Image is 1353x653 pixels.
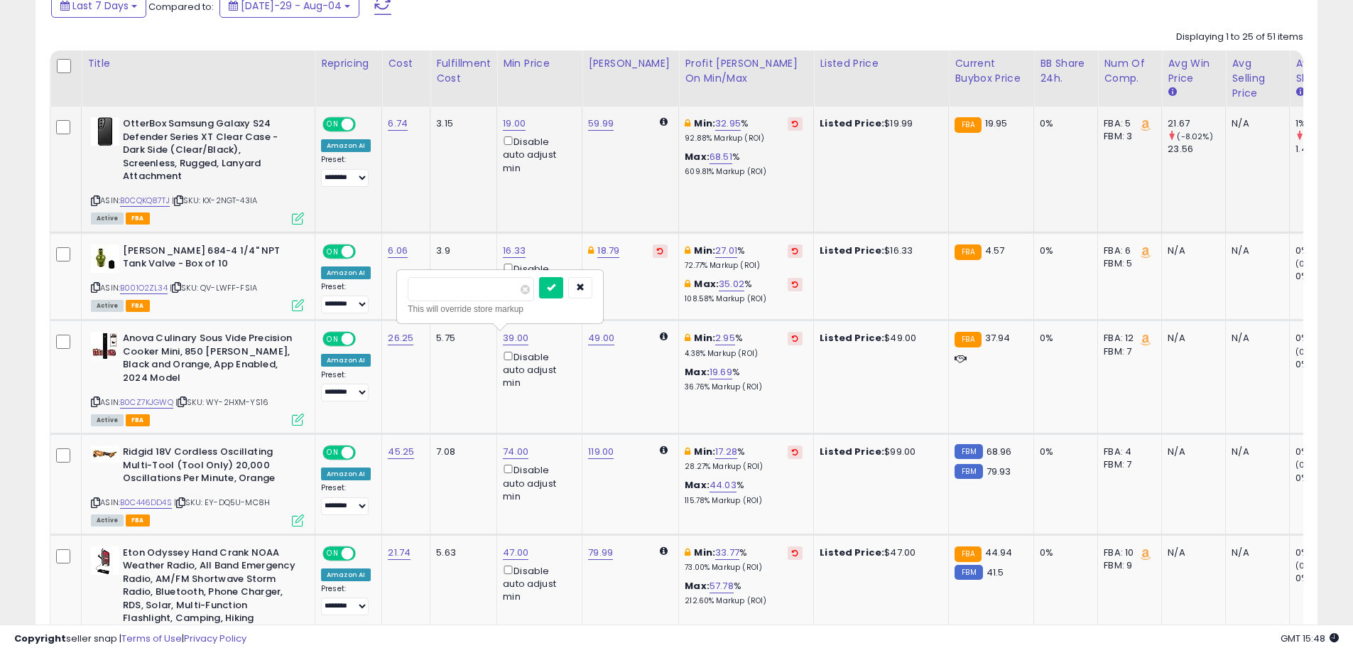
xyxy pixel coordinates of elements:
[1040,546,1087,559] div: 0%
[1168,332,1215,345] div: N/A
[354,119,376,131] span: OFF
[123,446,295,489] b: Ridgid 18V Cordless Oscillating Multi-Tool (Tool Only) 20,000 Oscillations Per Minute, Orange
[1168,86,1176,99] small: Avg Win Price.
[685,579,710,593] b: Max:
[503,56,576,71] div: Min Price
[1040,244,1087,257] div: 0%
[710,579,734,593] a: 57.78
[1295,86,1304,99] small: Avg BB Share.
[719,277,744,291] a: 35.02
[715,445,737,459] a: 17.28
[694,445,715,458] b: Min:
[955,244,981,260] small: FBA
[1104,446,1151,458] div: FBA: 4
[1295,332,1353,345] div: 0%
[1104,257,1151,270] div: FBM: 5
[1295,244,1353,257] div: 0%
[685,261,803,271] p: 72.77% Markup (ROI)
[321,568,371,581] div: Amazon AI
[184,632,246,645] a: Privacy Policy
[1295,572,1353,585] div: 0%
[1104,117,1151,130] div: FBA: 5
[503,261,571,302] div: Disable auto adjust min
[1040,56,1092,86] div: BB Share 24h.
[91,117,119,146] img: 31uyO5R9+AL._SL40_.jpg
[694,117,715,130] b: Min:
[324,547,342,559] span: ON
[1104,546,1151,559] div: FBA: 10
[123,546,295,629] b: Eton Odyssey Hand Crank NOAA Weather Radio, All Band Emergency Radio, AM/FM Shortwave Storm Radio...
[503,244,526,258] a: 16.33
[820,446,938,458] div: $99.00
[1295,358,1353,371] div: 0%
[694,331,715,345] b: Min:
[710,365,732,379] a: 19.69
[1295,56,1347,86] div: Avg BB Share
[14,632,246,646] div: seller snap | |
[685,563,803,573] p: 73.00% Markup (ROI)
[1177,131,1212,142] small: (-8.02%)
[1232,332,1278,345] div: N/A
[820,244,938,257] div: $16.33
[172,195,257,206] span: | SKU: KX-2NGT-43IA
[123,244,295,274] b: [PERSON_NAME] 684-4 1/4" NPT Tank Valve - Box of 10
[1295,143,1353,156] div: 1.43%
[321,282,371,314] div: Preset:
[388,331,413,345] a: 26.25
[1168,143,1225,156] div: 23.56
[1040,446,1087,458] div: 0%
[1168,56,1219,86] div: Avg Win Price
[91,117,304,222] div: ASIN:
[820,546,938,559] div: $47.00
[436,446,486,458] div: 7.08
[126,212,150,225] span: FBA
[685,117,803,144] div: %
[1295,270,1353,283] div: 0%
[388,117,408,131] a: 6.74
[321,468,371,480] div: Amazon AI
[710,478,737,492] a: 44.03
[91,446,304,524] div: ASIN:
[685,167,803,177] p: 609.81% Markup (ROI)
[120,497,172,509] a: B0C446DD4S
[123,117,295,187] b: OtterBox Samsung Galaxy S24 Defender Series XT Clear Case - Dark Side (Clear/Black), Screenless, ...
[354,447,376,459] span: OFF
[685,382,803,392] p: 36.76% Markup (ROI)
[955,565,982,580] small: FBM
[715,244,737,258] a: 27.01
[91,546,119,575] img: 31ytEntZOgL._SL40_.jpg
[324,119,342,131] span: ON
[685,366,803,392] div: %
[321,483,371,515] div: Preset:
[955,464,982,479] small: FBM
[955,332,981,347] small: FBA
[91,244,119,273] img: 41loc6fbgBL._SL40_.jpg
[955,546,981,562] small: FBA
[955,56,1028,86] div: Current Buybox Price
[987,465,1011,478] span: 79.93
[1232,546,1278,559] div: N/A
[694,546,715,559] b: Min:
[685,365,710,379] b: Max:
[175,396,268,408] span: | SKU: WY-2HXM-YS16
[1295,258,1315,269] small: (0%)
[1295,346,1315,357] small: (0%)
[174,497,270,508] span: | SKU: EY-DQ5U-MC8H
[588,117,614,131] a: 59.99
[1104,56,1156,86] div: Num of Comp.
[1232,446,1278,458] div: N/A
[685,496,803,506] p: 115.78% Markup (ROI)
[685,332,803,358] div: %
[324,333,342,345] span: ON
[123,332,295,388] b: Anova Culinary Sous Vide Precision Cooker Mini, 850 [PERSON_NAME], Black and Orange, App Enabled,...
[1104,130,1151,143] div: FBM: 3
[321,354,371,367] div: Amazon AI
[321,266,371,279] div: Amazon AI
[14,632,66,645] strong: Copyright
[685,462,803,472] p: 28.27% Markup (ROI)
[91,212,124,225] span: All listings currently available for purchase on Amazon
[588,445,614,459] a: 119.00
[820,56,942,71] div: Listed Price
[354,333,376,345] span: OFF
[685,446,803,472] div: %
